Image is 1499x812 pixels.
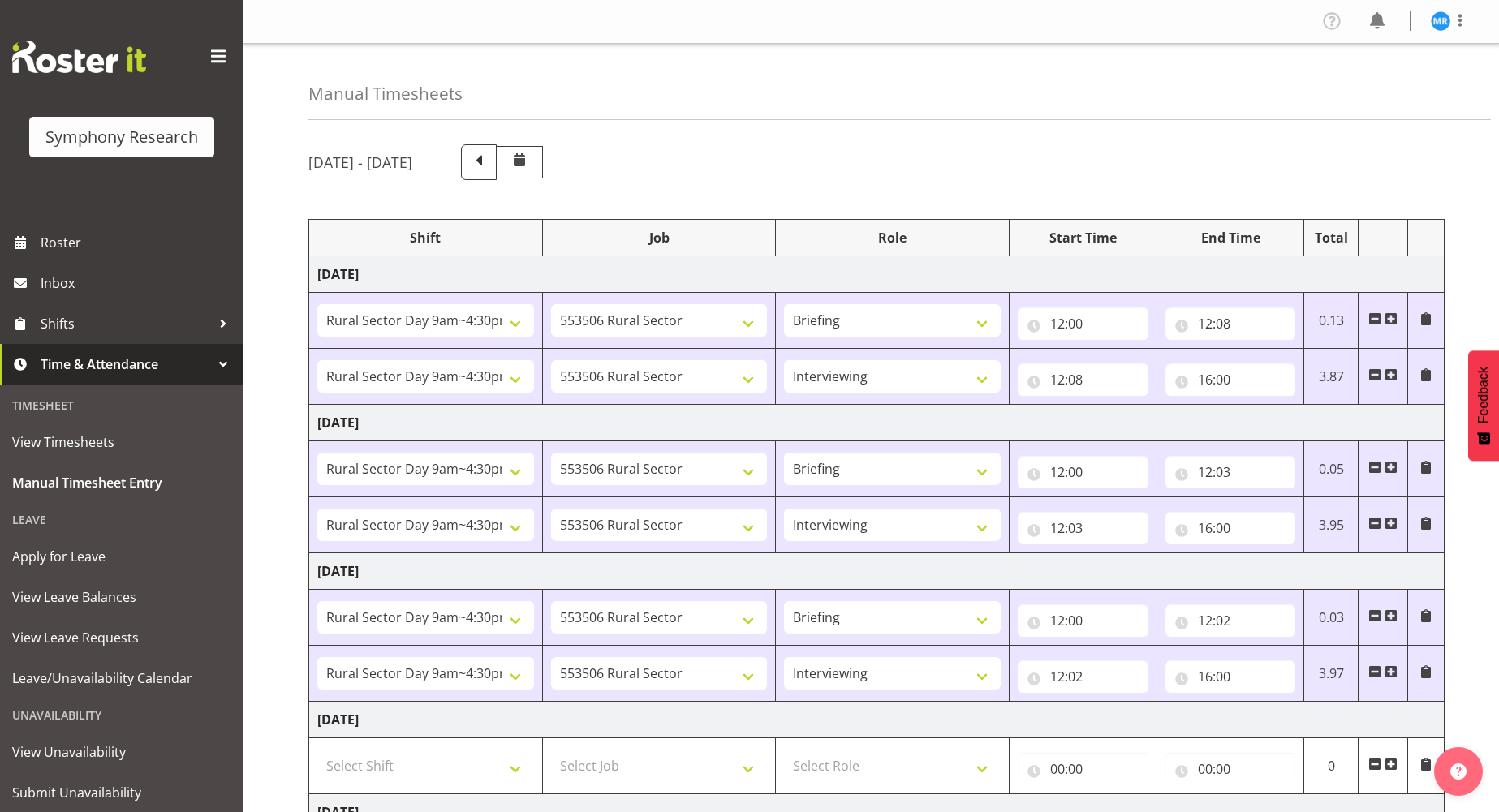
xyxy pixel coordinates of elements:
[41,352,211,376] span: Time & Attendance
[1165,660,1296,693] input: Click to select...
[1450,763,1467,780] img: help-xxl-2.png
[1304,646,1359,702] td: 3.97
[41,230,235,255] span: Roster
[4,658,239,698] a: Leave/Unavailability Calendar
[1165,456,1296,488] input: Click to select...
[1468,350,1499,461] button: Feedback - Show survey
[1476,367,1491,423] span: Feedback
[12,780,231,805] span: Submit Unavailability
[309,553,1445,590] td: [DATE]
[308,153,412,171] h5: [DATE] - [DATE]
[41,271,235,295] span: Inbox
[45,125,198,149] div: Symphony Research
[784,228,1001,247] div: Role
[4,422,239,462] a: View Timesheets
[1165,228,1296,247] div: End Time
[308,84,463,103] h4: Manual Timesheets
[1018,363,1148,396] input: Click to select...
[1018,228,1148,247] div: Start Time
[1431,11,1450,31] img: michael-robinson11856.jpg
[1165,307,1296,340] input: Click to select...
[309,405,1445,441] td: [DATE]
[1165,604,1296,637] input: Click to select...
[1312,228,1350,247] div: Total
[41,311,211,336] span: Shifts
[1018,456,1148,488] input: Click to select...
[12,544,231,569] span: Apply for Leave
[1018,307,1148,340] input: Click to select...
[1304,349,1359,405] td: 3.87
[1304,293,1359,349] td: 0.13
[4,389,239,422] div: Timesheet
[4,732,239,772] a: View Unavailability
[1165,363,1296,396] input: Click to select...
[12,666,231,690] span: Leave/Unavailability Calendar
[1165,512,1296,544] input: Click to select...
[12,430,231,454] span: View Timesheets
[1304,441,1359,497] td: 0.05
[4,536,239,577] a: Apply for Leave
[12,625,231,650] span: View Leave Requests
[1018,660,1148,693] input: Click to select...
[12,470,231,495] span: Manual Timesheet Entry
[4,698,239,732] div: Unavailability
[12,585,231,609] span: View Leave Balances
[1018,604,1148,637] input: Click to select...
[1304,497,1359,553] td: 3.95
[1304,590,1359,646] td: 0.03
[1165,753,1296,785] input: Click to select...
[4,503,239,536] div: Leave
[4,617,239,658] a: View Leave Requests
[1018,753,1148,785] input: Click to select...
[551,228,768,247] div: Job
[4,462,239,503] a: Manual Timesheet Entry
[1304,738,1359,794] td: 0
[1018,512,1148,544] input: Click to select...
[309,256,1445,293] td: [DATE]
[317,228,534,247] div: Shift
[12,41,146,73] img: Rosterit website logo
[12,740,231,764] span: View Unavailability
[4,577,239,617] a: View Leave Balances
[309,702,1445,738] td: [DATE]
